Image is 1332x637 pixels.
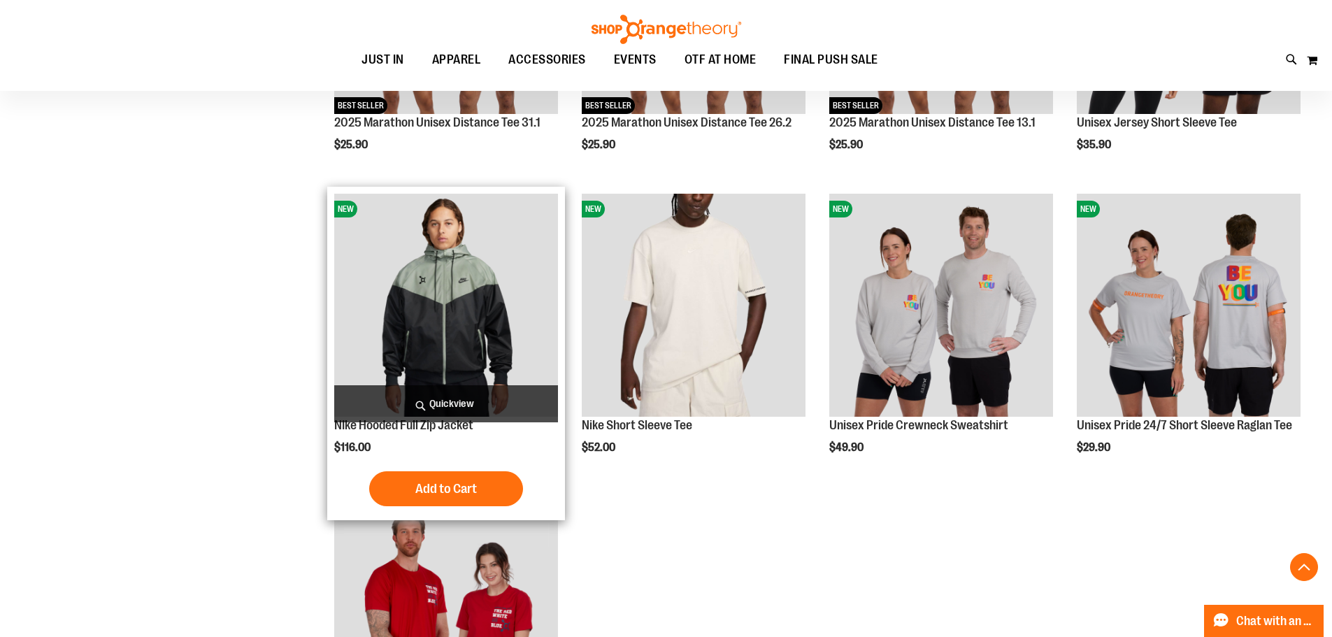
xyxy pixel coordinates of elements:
[1077,115,1237,129] a: Unisex Jersey Short Sleeve Tee
[829,138,865,151] span: $25.90
[334,194,558,420] a: NIke Hooded Full Zip JacketNEW
[1077,418,1292,432] a: Unisex Pride 24/7 Short Sleeve Raglan Tee
[1077,194,1301,420] a: Unisex Pride 24/7 Short Sleeve Raglan TeeNEW
[822,187,1060,490] div: product
[334,138,370,151] span: $25.90
[582,97,635,114] span: BEST SELLER
[829,115,1036,129] a: 2025 Marathon Unisex Distance Tee 13.1
[327,187,565,521] div: product
[1070,187,1308,490] div: product
[334,385,558,422] a: Quickview
[582,418,692,432] a: Nike Short Sleeve Tee
[334,441,373,454] span: $116.00
[582,194,805,420] a: Nike Short Sleeve TeeNEW
[415,481,477,496] span: Add to Cart
[361,44,404,76] span: JUST IN
[582,194,805,417] img: Nike Short Sleeve Tee
[1077,441,1112,454] span: $29.90
[829,201,852,217] span: NEW
[334,418,473,432] a: NIke Hooded Full Zip Jacket
[784,44,878,76] span: FINAL PUSH SALE
[589,15,743,44] img: Shop Orangetheory
[829,194,1053,417] img: Unisex Pride Crewneck Sweatshirt
[1236,615,1315,628] span: Chat with an Expert
[614,44,657,76] span: EVENTS
[1077,201,1100,217] span: NEW
[369,471,523,506] button: Add to Cart
[829,441,866,454] span: $49.90
[1290,553,1318,581] button: Back To Top
[334,201,357,217] span: NEW
[829,194,1053,420] a: Unisex Pride Crewneck SweatshirtNEW
[582,115,792,129] a: 2025 Marathon Unisex Distance Tee 26.2
[1077,138,1113,151] span: $35.90
[582,138,617,151] span: $25.90
[829,97,882,114] span: BEST SELLER
[1204,605,1324,637] button: Chat with an Expert
[829,418,1008,432] a: Unisex Pride Crewneck Sweatshirt
[685,44,757,76] span: OTF AT HOME
[582,441,617,454] span: $52.00
[334,194,558,417] img: NIke Hooded Full Zip Jacket
[575,187,812,490] div: product
[432,44,481,76] span: APPAREL
[334,115,540,129] a: 2025 Marathon Unisex Distance Tee 31.1
[1077,194,1301,417] img: Unisex Pride 24/7 Short Sleeve Raglan Tee
[582,201,605,217] span: NEW
[334,97,387,114] span: BEST SELLER
[508,44,586,76] span: ACCESSORIES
